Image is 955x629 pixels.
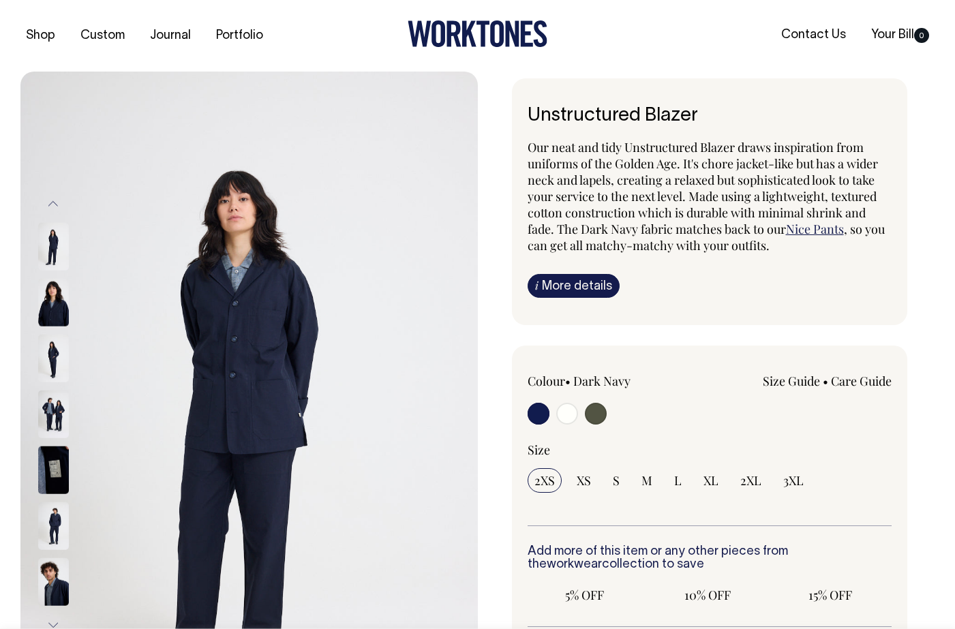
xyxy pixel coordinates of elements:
input: 2XS [528,468,562,493]
a: Care Guide [831,373,892,389]
span: 15% OFF [780,587,881,603]
img: dark-navy [38,390,69,438]
a: Nice Pants [786,221,844,237]
span: • [565,373,571,389]
span: 5% OFF [534,587,635,603]
a: Journal [145,25,196,47]
img: dark-navy [38,502,69,550]
input: XS [570,468,598,493]
h6: Unstructured Blazer [528,106,892,127]
img: dark-navy [38,558,69,606]
a: Your Bill0 [866,24,935,46]
span: • [823,373,828,389]
input: 3XL [776,468,810,493]
input: 15% OFF [773,583,888,607]
a: Contact Us [776,24,851,46]
a: Shop [20,25,61,47]
input: L [667,468,688,493]
span: 0 [914,28,929,43]
span: S [613,472,620,489]
a: Size Guide [763,373,820,389]
span: Our neat and tidy Unstructured Blazer draws inspiration from uniforms of the Golden Age. It's cho... [528,139,878,237]
span: i [535,278,539,292]
input: 5% OFF [528,583,642,607]
input: 10% OFF [650,583,765,607]
span: 10% OFF [657,587,758,603]
div: Colour [528,373,673,389]
a: workwear [547,559,602,570]
input: 2XL [733,468,768,493]
div: Size [528,442,892,458]
span: 2XL [740,472,761,489]
button: Previous [43,188,63,219]
img: dark-navy [38,223,69,271]
span: 2XS [534,472,555,489]
input: M [635,468,659,493]
h6: Add more of this item or any other pieces from the collection to save [528,545,892,572]
span: XS [577,472,591,489]
span: M [641,472,652,489]
img: dark-navy [38,335,69,382]
span: , so you can get all matchy-matchy with your outfits. [528,221,885,254]
label: Dark Navy [573,373,631,389]
img: dark-navy [38,446,69,494]
span: L [674,472,682,489]
input: XL [697,468,725,493]
span: XL [703,472,718,489]
img: dark-navy [38,279,69,326]
a: Portfolio [211,25,269,47]
a: Custom [75,25,130,47]
a: iMore details [528,274,620,298]
input: S [606,468,626,493]
span: 3XL [783,472,804,489]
